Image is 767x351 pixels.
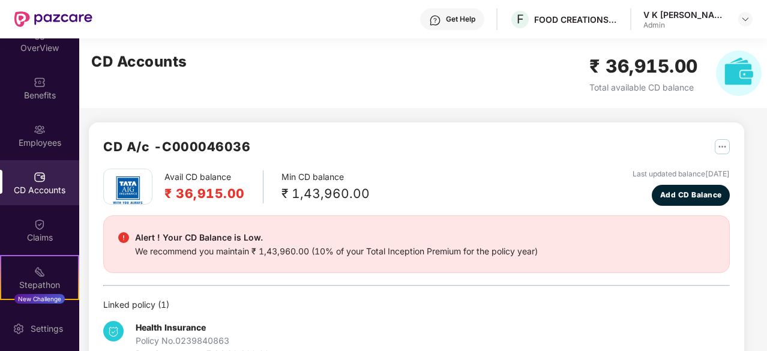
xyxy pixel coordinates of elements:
[34,124,46,136] img: svg+xml;base64,PHN2ZyBpZD0iRW1wbG95ZWVzIiB4bWxucz0iaHR0cDovL3d3dy53My5vcmcvMjAwMC9zdmciIHdpZHRoPS...
[652,185,730,206] button: Add CD Balance
[429,14,441,26] img: svg+xml;base64,PHN2ZyBpZD0iSGVscC0zMngzMiIgeG1sbnM9Imh0dHA6Ly93d3cudzMub3JnLzIwMDAvc3ZnIiB3aWR0aD...
[281,184,370,203] div: ₹ 1,43,960.00
[91,50,187,73] h2: CD Accounts
[715,139,730,154] img: svg+xml;base64,PHN2ZyB4bWxucz0iaHR0cDovL3d3dy53My5vcmcvMjAwMC9zdmciIHdpZHRoPSIyNSIgaGVpZ2h0PSIyNS...
[534,14,618,25] div: FOOD CREATIONS PRIVATE LIMITED,
[643,9,727,20] div: V K [PERSON_NAME]
[741,14,750,24] img: svg+xml;base64,PHN2ZyBpZD0iRHJvcGRvd24tMzJ4MzIiIHhtbG5zPSJodHRwOi8vd3d3LnczLm9yZy8yMDAwL3N2ZyIgd2...
[13,323,25,335] img: svg+xml;base64,PHN2ZyBpZD0iU2V0dGluZy0yMHgyMCIgeG1sbnM9Imh0dHA6Ly93d3cudzMub3JnLzIwMDAvc3ZnIiB3aW...
[660,190,722,201] span: Add CD Balance
[517,12,524,26] span: F
[164,184,245,203] h2: ₹ 36,915.00
[633,169,730,180] div: Last updated balance [DATE]
[1,279,78,291] div: Stepathon
[135,230,538,245] div: Alert ! Your CD Balance is Low.
[589,52,698,80] h2: ₹ 36,915.00
[446,14,475,24] div: Get Help
[103,298,730,311] div: Linked policy ( 1 )
[14,11,92,27] img: New Pazcare Logo
[34,266,46,278] img: svg+xml;base64,PHN2ZyB4bWxucz0iaHR0cDovL3d3dy53My5vcmcvMjAwMC9zdmciIHdpZHRoPSIyMSIgaGVpZ2h0PSIyMC...
[136,334,269,347] div: Policy No. 0239840863
[281,170,370,203] div: Min CD balance
[136,322,206,332] b: Health Insurance
[14,294,65,304] div: New Challenge
[589,82,694,92] span: Total available CD balance
[716,50,762,96] img: svg+xml;base64,PHN2ZyB4bWxucz0iaHR0cDovL3d3dy53My5vcmcvMjAwMC9zdmciIHhtbG5zOnhsaW5rPSJodHRwOi8vd3...
[107,169,149,211] img: tatag.png
[34,171,46,183] img: svg+xml;base64,PHN2ZyBpZD0iQ0RfQWNjb3VudHMiIGRhdGEtbmFtZT0iQ0QgQWNjb3VudHMiIHhtbG5zPSJodHRwOi8vd3...
[118,232,129,243] img: svg+xml;base64,PHN2ZyBpZD0iRGFuZ2VyX2FsZXJ0IiBkYXRhLW5hbWU9IkRhbmdlciBhbGVydCIgeG1sbnM9Imh0dHA6Ly...
[164,170,263,203] div: Avail CD balance
[643,20,727,30] div: Admin
[34,218,46,230] img: svg+xml;base64,PHN2ZyBpZD0iQ2xhaW0iIHhtbG5zPSJodHRwOi8vd3d3LnczLm9yZy8yMDAwL3N2ZyIgd2lkdGg9IjIwIi...
[103,137,250,157] h2: CD A/c - C000046036
[135,245,538,258] div: We recommend you maintain ₹ 1,43,960.00 (10% of your Total Inception Premium for the policy year)
[27,323,67,335] div: Settings
[34,76,46,88] img: svg+xml;base64,PHN2ZyBpZD0iQmVuZWZpdHMiIHhtbG5zPSJodHRwOi8vd3d3LnczLm9yZy8yMDAwL3N2ZyIgd2lkdGg9Ij...
[103,321,124,341] img: svg+xml;base64,PHN2ZyB4bWxucz0iaHR0cDovL3d3dy53My5vcmcvMjAwMC9zdmciIHdpZHRoPSIzNCIgaGVpZ2h0PSIzNC...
